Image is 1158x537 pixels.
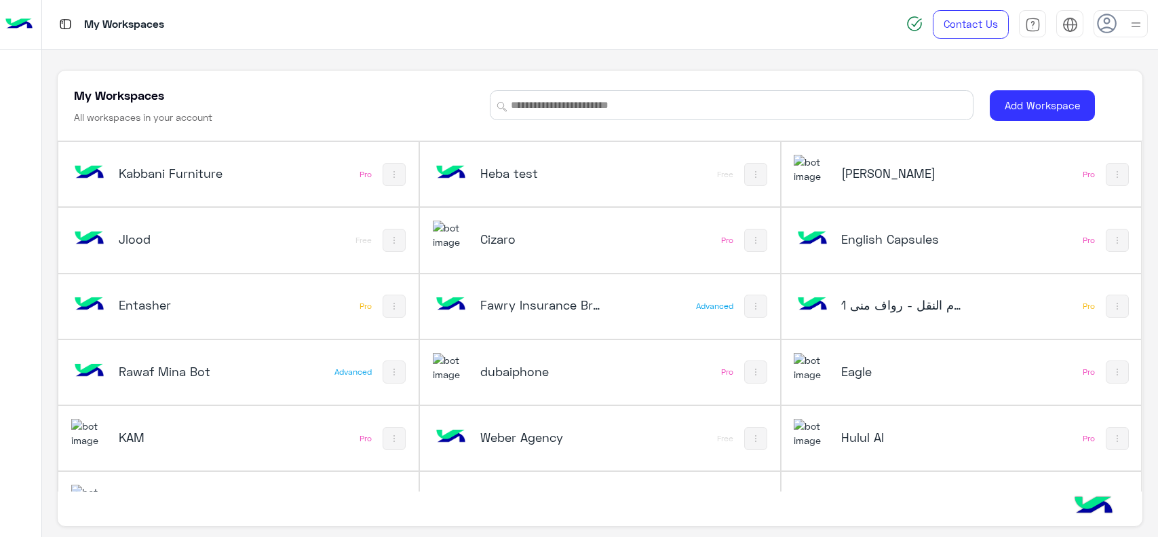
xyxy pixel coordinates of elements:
[84,16,164,34] p: My Workspaces
[990,90,1095,121] button: Add Workspace
[433,221,469,250] img: 919860931428189
[1019,10,1046,39] a: tab
[794,286,830,323] img: 137472623329108
[480,363,601,379] h5: dubaiphone
[71,155,108,191] img: bot image
[1083,367,1095,377] div: Pro
[119,297,239,313] h5: Entasher
[794,485,830,521] img: bot image
[480,429,601,445] h5: Weber Agency
[1062,17,1078,33] img: tab
[334,367,372,377] div: Advanced
[1083,433,1095,444] div: Pro
[841,231,962,247] h5: English Capsules
[360,433,372,444] div: Pro
[119,363,239,379] h5: Rawaf Mina Bot
[5,10,33,39] img: Logo
[119,165,239,181] h5: Kabbani Furniture
[74,87,164,103] h5: My Workspaces
[794,353,830,382] img: 713415422032625
[433,286,469,323] img: bot image
[1070,483,1117,530] img: hulul-logo.png
[433,353,469,382] img: 1403182699927242
[906,16,923,32] img: spinner
[841,429,962,445] h5: Hulul AI
[841,363,962,379] h5: Eagle
[794,221,830,257] img: bot image
[841,297,962,313] h5: نظام النقل - رواف منى 1
[1025,17,1041,33] img: tab
[71,353,108,390] img: bot image
[1083,169,1095,180] div: Pro
[57,16,74,33] img: tab
[794,155,830,184] img: 322208621163248
[71,485,108,514] img: 630227726849311
[71,286,108,323] img: bot image
[71,221,108,257] img: 146205905242462
[1127,16,1144,33] img: profile
[433,485,469,521] img: bot image
[933,10,1009,39] a: Contact Us
[433,155,469,191] img: bot image
[433,419,469,456] img: bot image
[355,235,372,246] div: Free
[717,433,733,444] div: Free
[841,165,962,181] h5: Ahmed El Sallab
[1083,301,1095,312] div: Pro
[360,301,372,312] div: Pro
[74,111,212,124] h6: All workspaces in your account
[717,169,733,180] div: Free
[119,429,239,445] h5: KAM
[794,419,830,448] img: 114004088273201
[696,301,733,312] div: Advanced
[1083,235,1095,246] div: Pro
[721,367,733,377] div: Pro
[360,169,372,180] div: Pro
[721,235,733,246] div: Pro
[119,231,239,247] h5: Jlood
[71,419,108,448] img: 228235970373281
[480,165,601,181] h5: Heba test
[480,231,601,247] h5: Cizaro
[480,297,601,313] h5: Fawry Insurance Brokerage`s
